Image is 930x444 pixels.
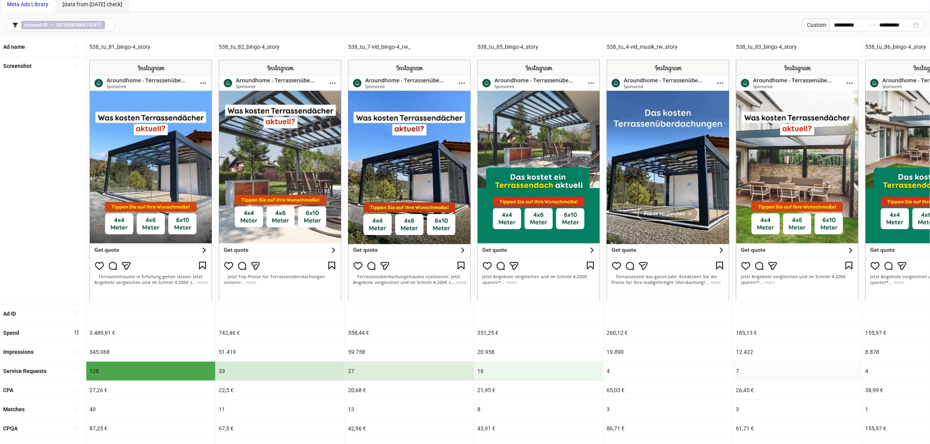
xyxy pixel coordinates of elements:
div: 3 [733,400,862,419]
div: 65,03 € [603,381,732,400]
div: 538_tu_81_bingo-4_story [86,37,215,56]
div: 12.422 [733,343,862,361]
div: 351,25 € [474,323,603,342]
div: 558,44 € [345,323,474,342]
b: 10155563066143411 [55,22,102,28]
div: 87,25 € [86,419,215,438]
b: Screenshot [3,63,32,69]
b: Ad ID [3,311,16,317]
div: 33 [216,362,345,380]
b: Service Requests [3,368,46,374]
span: sort-ascending [74,368,79,373]
span: to [870,22,876,28]
span: sort-ascending [74,63,79,69]
span: Meta Ads Library [7,1,48,7]
span: sort-ascending [74,349,79,354]
div: 86,71 € [603,419,732,438]
div: 3.489,91 € [86,323,215,342]
img: Screenshot 120218385890770287 [607,60,729,300]
div: 185,13 € [733,323,862,342]
img: Screenshot 120225374043140287 [219,60,341,300]
b: CPA [3,387,13,393]
div: 21,95 € [474,381,603,400]
span: sort-ascending [74,311,79,316]
b: Spend [3,330,19,336]
div: 22,5 € [216,381,345,400]
div: 7 [733,362,862,380]
span: sort-ascending [74,407,79,412]
div: 40 [86,400,215,419]
div: 16 [474,362,603,380]
div: 67,5 € [216,419,345,438]
div: Custom [802,19,829,31]
div: 260,12 € [603,323,732,342]
span: sort-ascending [74,387,79,392]
div: 51.419 [216,343,345,361]
div: 345.068 [86,343,215,361]
div: 20.958 [474,343,603,361]
div: 19.890 [603,343,732,361]
span: [data from [DATE] check] [62,1,122,7]
div: 538_tu_85_bingo-4_story [474,37,603,56]
div: 27 [345,362,474,380]
span: swap-right [870,22,876,28]
div: 128 [86,362,215,380]
span: filter [12,22,18,28]
div: 538_tu_82_bingo-4_story [216,37,345,56]
div: 61,71 € [733,419,862,438]
span: == [21,21,105,29]
div: 538_tu_83_bingo-4_story [733,37,862,56]
div: 3 [603,400,732,419]
span: sort-ascending [74,426,79,431]
div: 4 [603,362,732,380]
div: 43,91 € [474,419,603,438]
img: Screenshot 120225165433740287 [89,60,212,300]
div: 11 [216,400,345,419]
button: Account ID == 10155563066143411 [6,19,114,31]
div: 59.758 [345,343,474,361]
div: 26,45 € [733,381,862,400]
b: Account ID [24,22,48,28]
div: 538_tu_4-vid_musik_rw_story [603,37,732,56]
b: Impressions [3,349,34,355]
b: Matches [3,406,25,412]
div: 27,26 € [86,381,215,400]
div: 20,68 € [345,381,474,400]
img: Screenshot 120233049499560287 [477,60,600,300]
div: 8 [474,400,603,419]
span: sort-descending [74,330,79,335]
div: 742,46 € [216,323,345,342]
b: CPQA [3,425,18,432]
span: sort-ascending [74,44,79,50]
img: Screenshot 120225718694520287 [348,60,471,300]
div: 13 [345,400,474,419]
div: 538_tu_7-vid_bingo-4_rw_ [345,37,474,56]
b: Ad name [3,44,25,50]
img: Screenshot 120225374042310287 [736,60,859,300]
div: 42,96 € [345,419,474,438]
